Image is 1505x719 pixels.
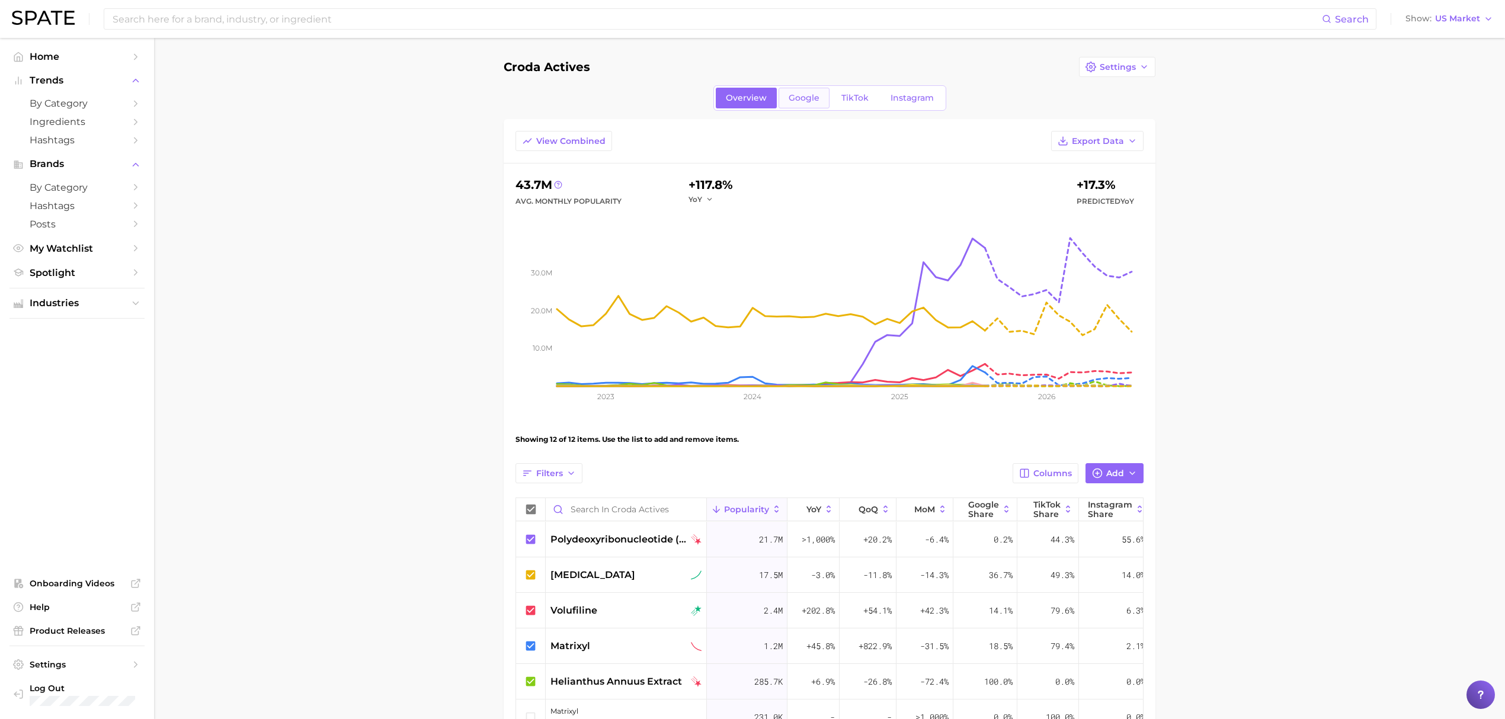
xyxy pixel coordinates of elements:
[1122,568,1145,582] span: 14.0%
[691,641,702,651] img: sustained decliner
[1077,175,1134,194] div: +17.3%
[9,72,145,89] button: Trends
[1051,131,1144,151] button: Export Data
[550,568,635,582] span: [MEDICAL_DATA]
[30,182,124,193] span: by Category
[30,298,124,309] span: Industries
[787,498,840,521] button: YoY
[994,532,1013,547] span: 0.2%
[1122,532,1145,547] span: 55.6%
[1335,14,1369,25] span: Search
[1017,498,1079,521] button: TikTok Share
[111,9,1322,29] input: Search here for a brand, industry, or ingredient
[689,194,714,204] button: YoY
[920,604,949,618] span: +42.3%
[30,219,124,230] span: Posts
[30,51,124,62] span: Home
[30,625,124,636] span: Product Releases
[515,131,612,151] button: View Combined
[30,98,124,109] span: by Category
[546,498,706,521] input: Search in Croda Actives
[516,628,1180,664] button: matrixylsustained decliner1.2m+45.8%+822.9%-31.5%18.5%79.4%2.1%
[759,568,783,582] span: 17.5m
[1088,500,1132,519] span: Instagram Share
[30,159,124,169] span: Brands
[504,60,590,73] h1: Croda Actives
[9,574,145,592] a: Onboarding Videos
[1051,639,1074,653] span: 79.4%
[550,704,626,718] div: matrixyl
[30,578,124,589] span: Onboarding Videos
[863,532,892,547] span: +20.2%
[984,675,1013,689] span: 100.0%
[891,93,934,103] span: Instagram
[840,498,896,521] button: QoQ
[691,605,702,616] img: rising star
[1051,568,1074,582] span: 49.3%
[550,604,597,618] span: volufiline
[1072,136,1124,146] span: Export Data
[1013,463,1078,483] button: Columns
[9,622,145,640] a: Product Releases
[1402,11,1496,27] button: ShowUS Market
[9,239,145,258] a: My Watchlist
[831,88,879,108] a: TikTok
[9,47,145,66] a: Home
[9,94,145,113] a: by Category
[925,532,949,547] span: -6.4%
[726,93,767,103] span: Overview
[30,659,124,670] span: Settings
[533,344,552,352] tspan: 10.0m
[531,306,552,315] tspan: 20.0m
[724,505,769,514] span: Popularity
[1126,675,1145,689] span: 0.0%
[1085,463,1144,483] button: Add
[689,175,733,194] div: +117.8%
[516,593,1180,628] button: volufilinerising star2.4m+202.8%+54.1%+42.3%14.1%79.6%6.3%
[863,604,892,618] span: +54.1%
[920,568,949,582] span: -14.3%
[9,656,145,673] a: Settings
[841,93,869,103] span: TikTok
[1405,15,1432,22] span: Show
[1077,194,1134,208] span: Predicted
[691,676,702,687] img: falling star
[968,500,999,519] span: Google Share
[1033,500,1061,519] span: TikTok Share
[9,131,145,149] a: Hashtags
[764,604,783,618] span: 2.4m
[764,639,783,653] span: 1.2m
[9,264,145,282] a: Spotlight
[989,604,1013,618] span: 14.1%
[536,468,563,479] span: Filters
[859,639,892,653] span: +822.9%
[531,268,552,277] tspan: 30.0m
[30,134,124,146] span: Hashtags
[779,88,830,108] a: Google
[689,194,702,204] span: YoY
[30,602,124,612] span: Help
[550,675,682,689] span: helianthus annuus extract
[1126,604,1145,618] span: 6.3%
[920,675,949,689] span: -72.4%
[806,639,835,653] span: +45.8%
[859,505,878,514] span: QoQ
[9,679,145,710] a: Log out. Currently logged in with e-mail hannah.kohl@croda.com.
[9,197,145,215] a: Hashtags
[1435,15,1480,22] span: US Market
[550,532,689,547] span: polydeoxyribonucleotide (pdrn)
[516,557,1180,593] button: [MEDICAL_DATA]sustained riser17.5m-3.0%-11.8%-14.3%36.7%49.3%14.0%
[9,598,145,616] a: Help
[802,604,835,618] span: +202.8%
[1100,62,1136,72] span: Settings
[989,639,1013,653] span: 18.5%
[9,113,145,131] a: Ingredients
[9,294,145,312] button: Industries
[754,675,783,689] span: 285.7k
[789,93,819,103] span: Google
[9,178,145,197] a: by Category
[9,155,145,173] button: Brands
[863,675,892,689] span: -26.8%
[515,463,582,483] button: Filters
[802,534,835,545] span: >1,000%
